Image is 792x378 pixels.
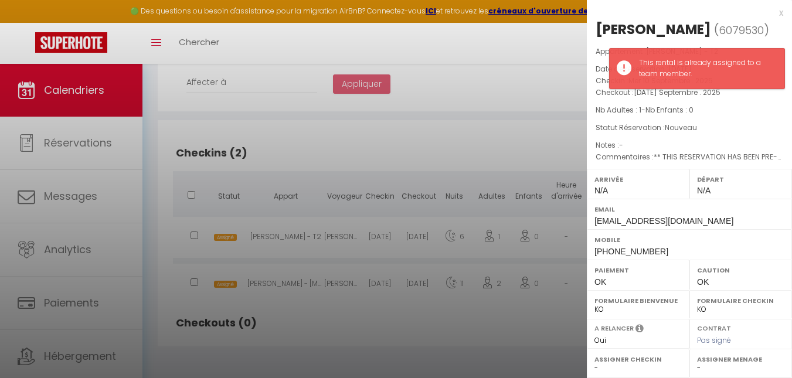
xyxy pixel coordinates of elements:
[697,186,711,195] span: N/A
[594,323,634,333] label: A relancer
[634,87,720,97] span: [DATE] Septembre . 2025
[587,6,783,20] div: x
[594,186,608,195] span: N/A
[596,139,783,151] p: Notes :
[646,46,718,56] span: [PERSON_NAME] - T2
[697,277,709,287] span: OK
[596,105,641,115] span: Nb Adultes : 1
[594,203,784,215] label: Email
[697,335,731,345] span: Pas signé
[594,353,682,365] label: Assigner Checkin
[619,140,623,150] span: -
[714,22,769,38] span: ( )
[596,151,783,163] p: Commentaires :
[594,264,682,276] label: Paiement
[596,104,783,116] p: -
[594,173,682,185] label: Arrivée
[594,234,784,246] label: Mobile
[697,173,784,185] label: Départ
[596,20,711,39] div: [PERSON_NAME]
[594,295,682,307] label: Formulaire Bienvenue
[596,46,783,57] p: Appartement :
[697,264,784,276] label: Caution
[596,75,783,87] p: Checkin :
[697,353,784,365] label: Assigner Menage
[665,122,697,132] span: Nouveau
[594,216,733,226] span: [EMAIL_ADDRESS][DOMAIN_NAME]
[697,295,784,307] label: Formulaire Checkin
[639,57,773,80] div: This rental is already assigned to a team member.
[697,323,731,331] label: Contrat
[9,5,45,40] button: Ouvrir le widget de chat LiveChat
[596,63,783,75] p: Date de réservation :
[594,247,668,256] span: [PHONE_NUMBER]
[596,87,783,98] p: Checkout :
[596,122,783,134] p: Statut Réservation :
[635,323,644,336] i: Sélectionner OUI si vous souhaiter envoyer les séquences de messages post-checkout
[594,277,606,287] span: OK
[645,105,694,115] span: Nb Enfants : 0
[719,23,764,38] span: 6079530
